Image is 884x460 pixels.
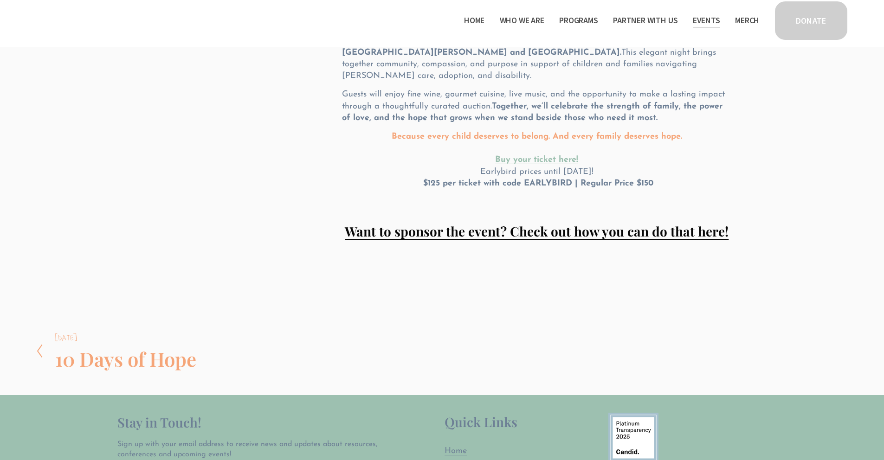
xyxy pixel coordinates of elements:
h2: 10 Days of Hope [55,349,196,369]
a: Buy your ticket here! [495,156,578,164]
span: Quick Links [445,413,517,430]
span: Partner With Us [613,14,678,27]
p: Earlybird prices until [DATE]! [342,131,731,190]
strong: $125 per ticket with code EARLYBIRD | Regular Price $150 [423,179,653,188]
a: Want to sponsor the event? Check out how you can do that here! [345,223,729,240]
span: Home [445,447,467,455]
strong: Because every child deserves to belong. And every family deserves hope. [392,133,682,141]
a: Home [445,446,467,457]
a: Merch [735,13,759,28]
span: Programs [559,14,598,27]
a: folder dropdown [559,13,598,28]
h2: Stay in Touch! [117,413,385,432]
p: Sign up with your email address to receive news and updates about resources, conferences and upco... [117,439,385,460]
span: Guests will enjoy fine wine, gourmet cuisine, live music, and the opportunity to make a lasting i... [342,90,728,122]
span: Who We Are [500,14,544,27]
div: [DATE] [55,334,196,342]
a: [DATE] 10 Days of Hope [35,334,196,369]
a: Home [464,13,484,28]
a: folder dropdown [500,13,544,28]
strong: [PERSON_NAME][GEOGRAPHIC_DATA][PERSON_NAME] and [GEOGRAPHIC_DATA]. [342,37,701,57]
a: Events [693,13,720,28]
a: folder dropdown [613,13,678,28]
strong: Together, we’ll celebrate the strength of family, the power of love, and the hope that grows when... [342,102,725,122]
